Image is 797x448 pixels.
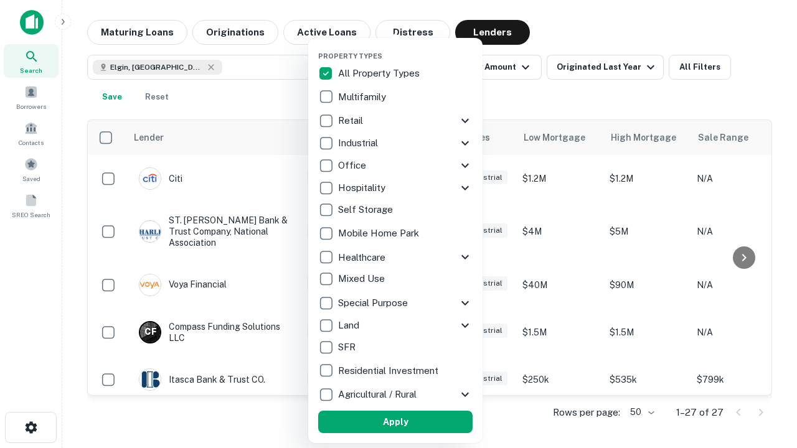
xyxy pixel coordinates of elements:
[338,296,410,310] p: Special Purpose
[318,246,473,268] div: Healthcare
[338,66,422,81] p: All Property Types
[318,110,473,132] div: Retail
[318,383,473,406] div: Agricultural / Rural
[318,292,473,314] div: Special Purpose
[318,314,473,337] div: Land
[338,318,362,333] p: Land
[735,309,797,368] iframe: Chat Widget
[338,202,395,217] p: Self Storage
[338,387,419,402] p: Agricultural / Rural
[338,136,380,151] p: Industrial
[338,271,387,286] p: Mixed Use
[318,52,382,60] span: Property Types
[338,250,388,265] p: Healthcare
[318,132,473,154] div: Industrial
[318,411,473,433] button: Apply
[338,113,365,128] p: Retail
[338,226,422,241] p: Mobile Home Park
[318,154,473,177] div: Office
[338,340,358,355] p: SFR
[338,363,441,378] p: Residential Investment
[338,158,369,173] p: Office
[338,180,388,195] p: Hospitality
[338,90,389,105] p: Multifamily
[318,177,473,199] div: Hospitality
